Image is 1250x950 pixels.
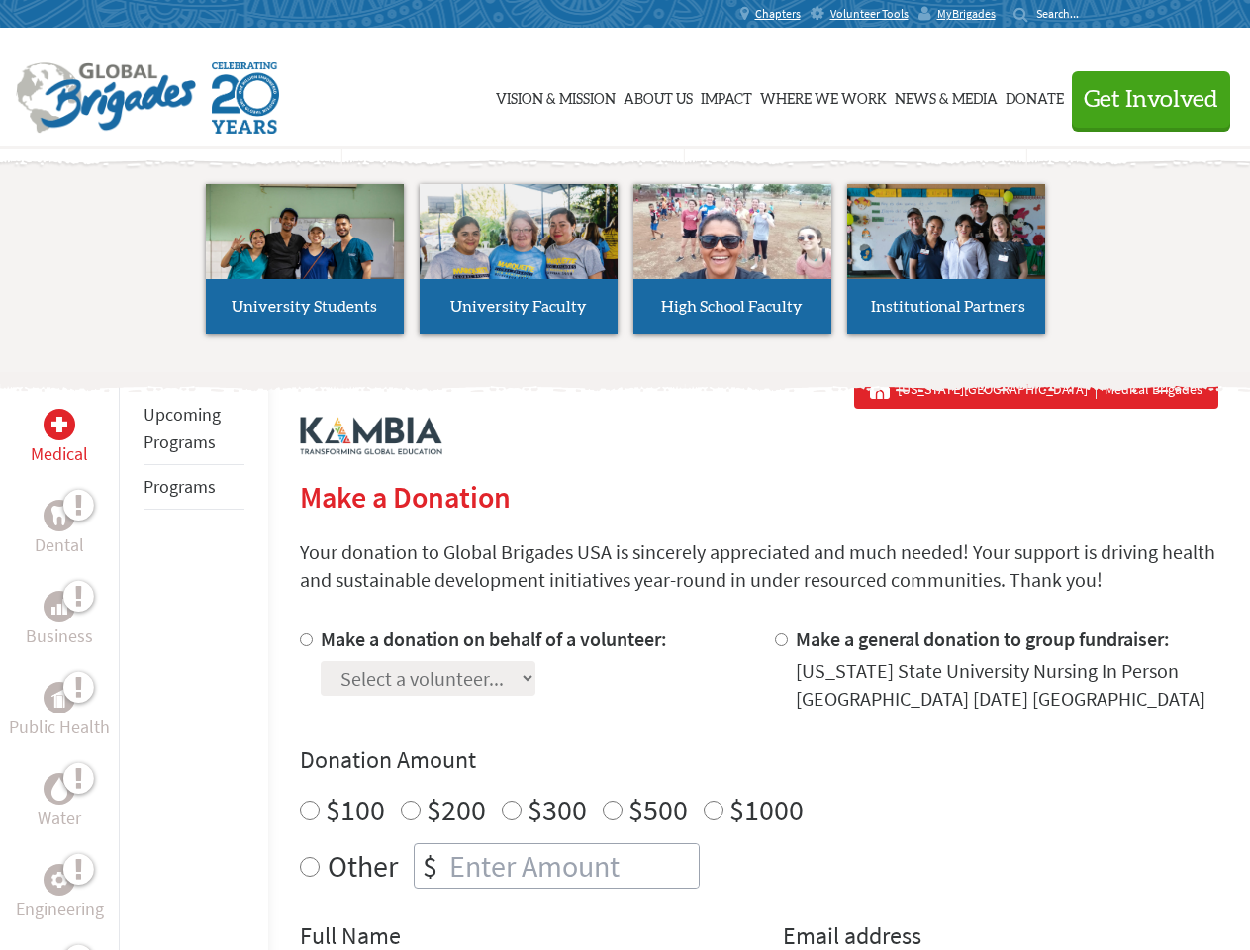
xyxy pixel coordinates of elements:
label: $300 [528,791,587,828]
img: Global Brigades Logo [16,62,196,134]
img: menu_brigades_submenu_2.jpg [420,184,618,317]
a: Upcoming Programs [144,403,221,453]
a: EngineeringEngineering [16,864,104,923]
img: Water [51,777,67,800]
span: Volunteer Tools [830,6,909,22]
div: Water [44,773,75,805]
a: News & Media [895,47,998,145]
span: University Faculty [450,299,587,315]
a: University Students [206,184,404,334]
span: MyBrigades [937,6,996,22]
span: High School Faculty [661,299,803,315]
img: Global Brigades Celebrating 20 Years [212,62,279,134]
label: $100 [326,791,385,828]
span: Get Involved [1084,88,1218,112]
img: Medical [51,417,67,432]
img: logo-kambia.png [300,417,442,455]
img: Public Health [51,688,67,708]
label: $200 [427,791,486,828]
h4: Donation Amount [300,744,1218,776]
img: Engineering [51,872,67,888]
p: Dental [35,531,84,559]
p: Water [38,805,81,832]
a: Vision & Mission [496,47,616,145]
p: Public Health [9,713,110,741]
li: Upcoming Programs [144,393,244,465]
a: MedicalMedical [31,409,88,468]
img: menu_brigades_submenu_4.jpg [847,184,1045,316]
p: Medical [31,440,88,468]
p: Business [26,622,93,650]
a: About Us [624,47,693,145]
a: Programs [144,475,216,498]
a: DentalDental [35,500,84,559]
label: Other [328,843,398,889]
a: Where We Work [760,47,887,145]
a: Institutional Partners [847,184,1045,334]
label: $1000 [729,791,804,828]
img: Business [51,599,67,615]
div: Dental [44,500,75,531]
a: Impact [701,47,752,145]
span: University Students [232,299,377,315]
a: Public HealthPublic Health [9,682,110,741]
a: WaterWater [38,773,81,832]
div: [US_STATE] State University Nursing In Person [GEOGRAPHIC_DATA] [DATE] [GEOGRAPHIC_DATA] [796,657,1218,712]
button: Get Involved [1072,71,1230,128]
a: University Faculty [420,184,618,334]
input: Enter Amount [445,844,699,888]
div: Engineering [44,864,75,896]
div: Medical [44,409,75,440]
a: BusinessBusiness [26,591,93,650]
label: Make a donation on behalf of a volunteer: [321,626,667,651]
img: Dental [51,506,67,524]
input: Search... [1036,6,1093,21]
span: Institutional Partners [871,299,1025,315]
h2: Make a Donation [300,479,1218,515]
a: High School Faculty [633,184,831,334]
div: $ [415,844,445,888]
label: $500 [628,791,688,828]
img: menu_brigades_submenu_3.jpg [633,184,831,280]
label: Make a general donation to group fundraiser: [796,626,1170,651]
li: Programs [144,465,244,510]
div: Public Health [44,682,75,713]
img: menu_brigades_submenu_1.jpg [206,184,404,316]
a: Donate [1006,47,1064,145]
span: Chapters [755,6,801,22]
p: Your donation to Global Brigades USA is sincerely appreciated and much needed! Your support is dr... [300,538,1218,594]
p: Engineering [16,896,104,923]
div: Business [44,591,75,622]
